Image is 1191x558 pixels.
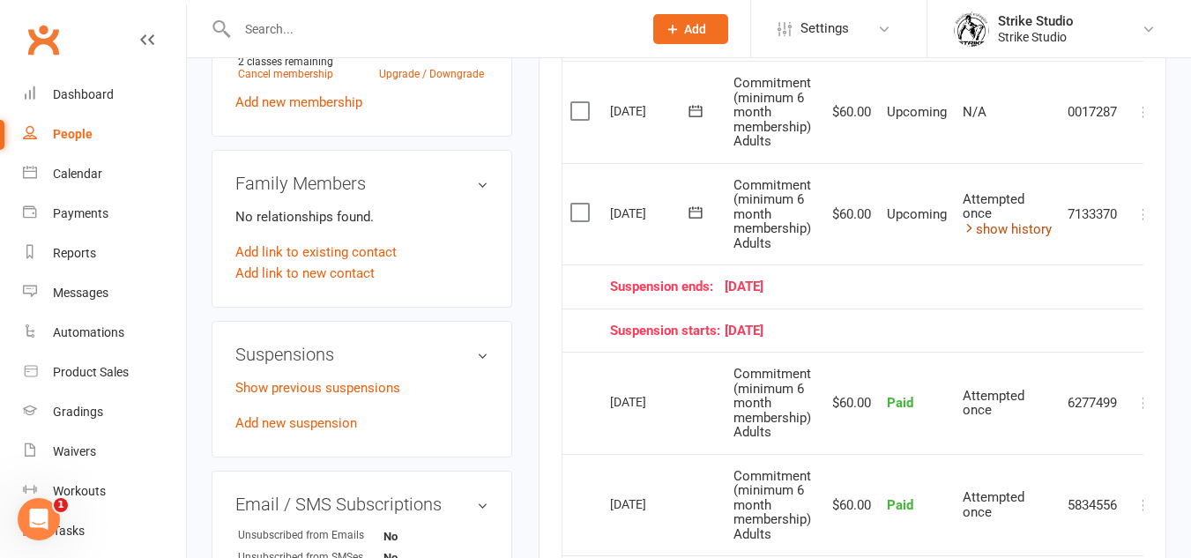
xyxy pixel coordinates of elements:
[53,365,129,379] div: Product Sales
[887,395,913,411] span: Paid
[887,497,913,513] span: Paid
[610,324,725,339] span: Suspension starts:
[379,68,484,80] a: Upgrade / Downgrade
[23,511,186,551] a: Tasks
[53,246,96,260] div: Reports
[23,154,186,194] a: Calendar
[23,194,186,234] a: Payments
[1060,352,1126,454] td: 6277499
[235,94,362,110] a: Add new membership
[963,489,1024,520] span: Attempted once
[23,115,186,154] a: People
[53,206,108,220] div: Payments
[232,17,630,41] input: Search...
[23,313,186,353] a: Automations
[54,498,68,512] span: 1
[998,29,1074,45] div: Strike Studio
[610,388,691,415] div: [DATE]
[23,472,186,511] a: Workouts
[238,527,383,544] div: Unsubscribed from Emails
[887,206,947,222] span: Upcoming
[383,530,485,543] strong: No
[610,279,725,294] span: Suspension ends:
[235,380,400,396] a: Show previous suspensions
[819,454,879,556] td: $60.00
[53,286,108,300] div: Messages
[53,524,85,538] div: Tasks
[684,22,706,36] span: Add
[235,242,397,263] a: Add link to existing contact
[23,234,186,273] a: Reports
[238,56,333,68] span: 2 classes remaining
[53,127,93,141] div: People
[235,415,357,431] a: Add new suspension
[235,495,488,514] h3: Email / SMS Subscriptions
[610,97,691,124] div: [DATE]
[18,498,60,540] iframe: Intercom live chat
[963,221,1052,237] a: show history
[954,11,989,47] img: thumb_image1723780799.png
[963,388,1024,419] span: Attempted once
[53,325,124,339] div: Automations
[998,13,1074,29] div: Strike Studio
[238,68,333,80] a: Cancel membership
[235,174,488,193] h3: Family Members
[53,167,102,181] div: Calendar
[53,405,103,419] div: Gradings
[53,87,114,101] div: Dashboard
[610,279,1118,294] div: [DATE]
[733,75,811,149] span: Commitment (minimum 6 month membership) Adults
[23,75,186,115] a: Dashboard
[653,14,728,44] button: Add
[800,9,849,48] span: Settings
[1060,163,1126,265] td: 7133370
[1060,454,1126,556] td: 5834556
[963,104,986,120] span: N/A
[1060,61,1126,163] td: 0017287
[819,61,879,163] td: $60.00
[887,104,947,120] span: Upcoming
[23,273,186,313] a: Messages
[733,468,811,542] span: Commitment (minimum 6 month membership) Adults
[23,353,186,392] a: Product Sales
[610,324,1118,339] div: [DATE]
[21,18,65,62] a: Clubworx
[733,366,811,440] span: Commitment (minimum 6 month membership) Adults
[733,177,811,251] span: Commitment (minimum 6 month membership) Adults
[610,199,691,227] div: [DATE]
[819,163,879,265] td: $60.00
[610,490,691,517] div: [DATE]
[53,444,96,458] div: Waivers
[235,345,488,364] h3: Suspensions
[963,191,1024,222] span: Attempted once
[53,484,106,498] div: Workouts
[235,206,488,227] p: No relationships found.
[819,352,879,454] td: $60.00
[23,392,186,432] a: Gradings
[235,263,375,284] a: Add link to new contact
[23,432,186,472] a: Waivers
